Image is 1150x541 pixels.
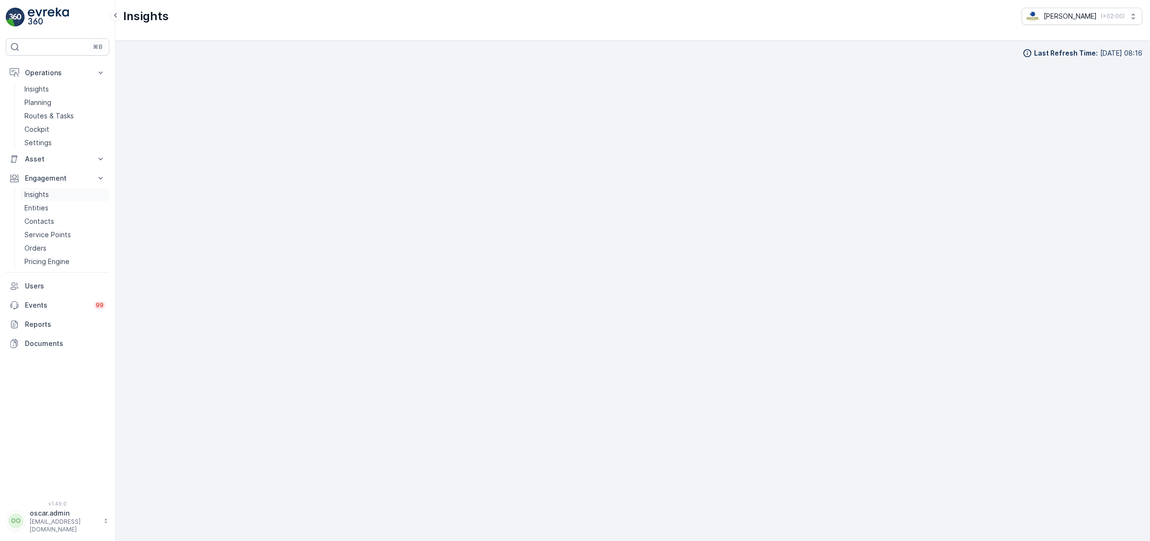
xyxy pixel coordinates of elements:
p: Contacts [24,217,54,226]
a: Routes & Tasks [21,109,109,123]
p: ( +02:00 ) [1101,12,1125,20]
div: OO [8,513,23,529]
p: [PERSON_NAME] [1044,12,1097,21]
p: Engagement [25,173,90,183]
button: Operations [6,63,109,82]
button: [PERSON_NAME](+02:00) [1022,8,1142,25]
a: Users [6,276,109,296]
a: Planning [21,96,109,109]
p: Asset [25,154,90,164]
p: Documents [25,339,105,348]
p: Insights [24,190,49,199]
a: Settings [21,136,109,150]
img: basis-logo_rgb2x.png [1026,11,1040,22]
p: [EMAIL_ADDRESS][DOMAIN_NAME] [30,518,99,533]
img: logo_light-DOdMpM7g.png [28,8,69,27]
p: Insights [24,84,49,94]
img: logo [6,8,25,27]
p: Cockpit [24,125,49,134]
p: Settings [24,138,52,148]
button: OOoscar.admin[EMAIL_ADDRESS][DOMAIN_NAME] [6,508,109,533]
a: Service Points [21,228,109,242]
a: Orders [21,242,109,255]
a: Pricing Engine [21,255,109,268]
a: Insights [21,82,109,96]
a: Contacts [21,215,109,228]
a: Cockpit [21,123,109,136]
p: 99 [96,301,103,309]
p: Routes & Tasks [24,111,74,121]
p: Reports [25,320,105,329]
p: ⌘B [93,43,103,51]
p: Service Points [24,230,71,240]
p: oscar.admin [30,508,99,518]
a: Insights [21,188,109,201]
p: Orders [24,243,46,253]
button: Engagement [6,169,109,188]
a: Reports [6,315,109,334]
p: Planning [24,98,51,107]
button: Asset [6,150,109,169]
a: Events99 [6,296,109,315]
p: [DATE] 08:16 [1100,48,1142,58]
p: Entities [24,203,48,213]
span: v 1.49.0 [6,501,109,506]
p: Operations [25,68,90,78]
p: Insights [123,9,169,24]
a: Entities [21,201,109,215]
a: Documents [6,334,109,353]
p: Users [25,281,105,291]
p: Last Refresh Time : [1034,48,1098,58]
p: Pricing Engine [24,257,69,266]
p: Events [25,300,88,310]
